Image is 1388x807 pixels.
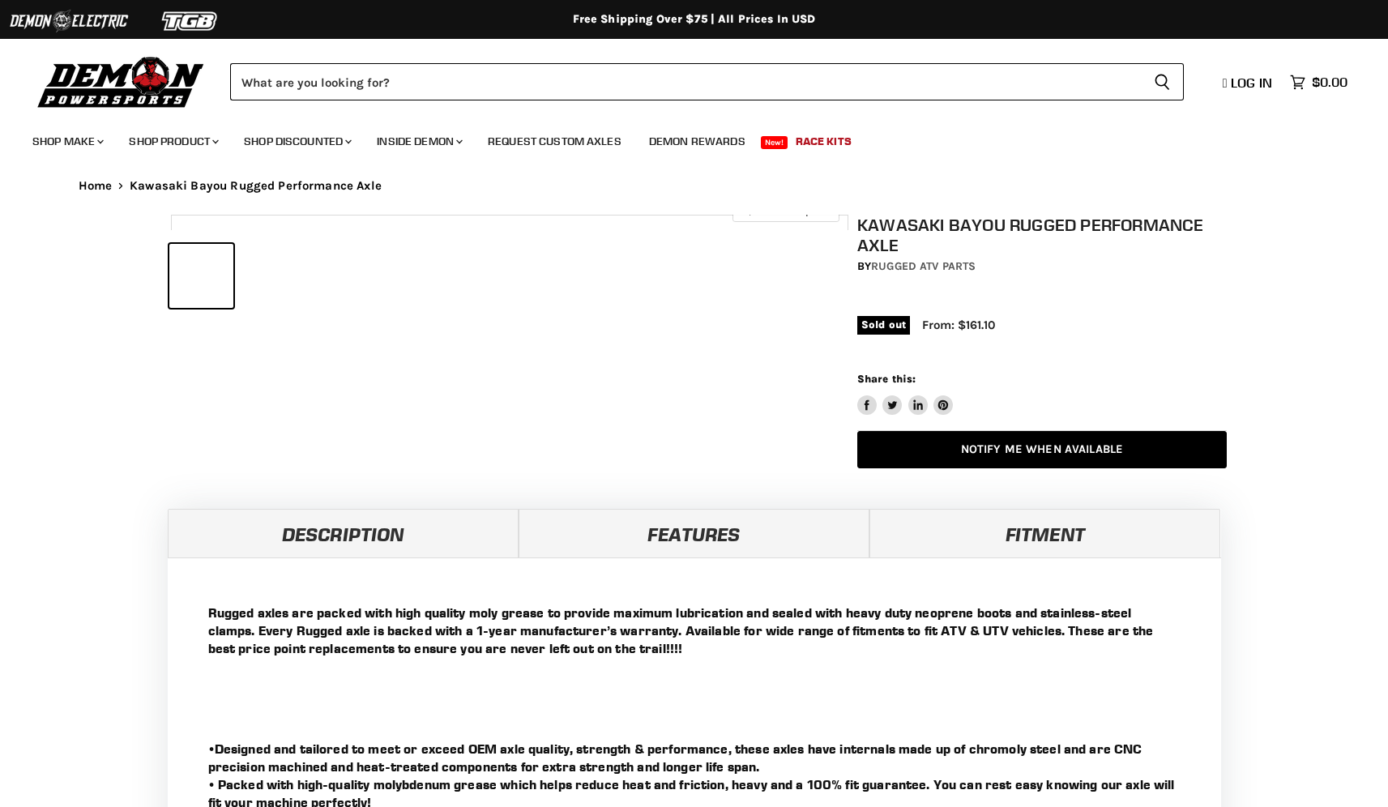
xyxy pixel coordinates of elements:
[922,318,995,332] span: From: $161.10
[8,6,130,36] img: Demon Electric Logo 2
[1231,75,1272,91] span: Log in
[208,604,1181,657] p: Rugged axles are packed with high quality moly grease to provide maximum lubrication and sealed w...
[1282,70,1356,94] a: $0.00
[32,53,210,110] img: Demon Powersports
[169,244,233,308] button: Kawasaki Bayou Rugged Performance Axle thumbnail
[230,63,1184,100] form: Product
[857,215,1227,255] h1: Kawasaki Bayou Rugged Performance Axle
[857,258,1227,275] div: by
[857,373,916,385] span: Share this:
[869,509,1220,557] a: Fitment
[130,6,251,36] img: TGB Logo 2
[168,509,519,557] a: Description
[1141,63,1184,100] button: Search
[1312,75,1347,90] span: $0.00
[784,125,864,158] a: Race Kits
[232,125,361,158] a: Shop Discounted
[20,118,1343,158] ul: Main menu
[761,136,788,149] span: New!
[857,431,1227,469] a: Notify Me When Available
[46,179,1343,193] nav: Breadcrumbs
[79,179,113,193] a: Home
[1215,75,1282,90] a: Log in
[20,125,113,158] a: Shop Make
[857,372,954,415] aside: Share this:
[117,125,228,158] a: Shop Product
[46,12,1343,27] div: Free Shipping Over $75 | All Prices In USD
[519,509,869,557] a: Features
[230,63,1141,100] input: Search
[476,125,634,158] a: Request Custom Axles
[857,316,910,334] span: Sold out
[871,259,976,273] a: Rugged ATV Parts
[365,125,472,158] a: Inside Demon
[637,125,758,158] a: Demon Rewards
[130,179,382,193] span: Kawasaki Bayou Rugged Performance Axle
[741,204,831,216] span: Click to expand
